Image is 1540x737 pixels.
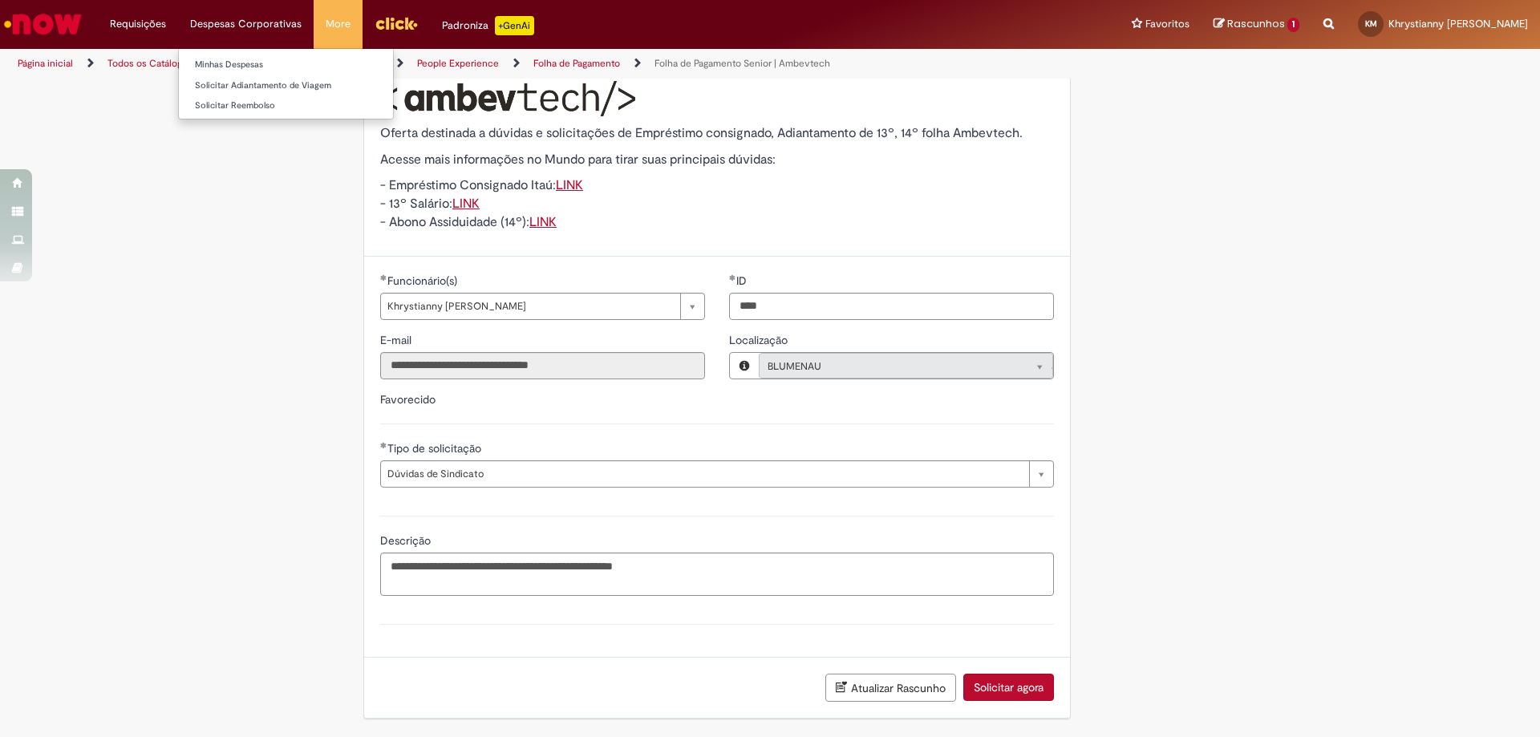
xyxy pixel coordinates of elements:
[380,332,415,348] label: Somente leitura - E-mail
[1227,16,1285,31] span: Rascunhos
[729,274,736,281] span: Obrigatório Preenchido
[190,16,302,32] span: Despesas Corporativas
[729,332,791,348] label: Somente leitura - Localização
[326,16,351,32] span: More
[442,16,534,35] div: Padroniza
[730,353,759,379] button: Localização, Visualizar este registro BLUMENAU
[380,274,387,281] span: Obrigatório Preenchido
[1145,16,1189,32] span: Favoritos
[110,16,166,32] span: Requisições
[380,553,1054,596] textarea: Descrição
[495,16,534,35] p: +GenAi
[1388,17,1528,30] span: Khrystianny [PERSON_NAME]
[533,57,620,70] a: Folha de Pagamento
[178,48,394,119] ul: Despesas Corporativas
[380,392,436,407] label: Favorecido
[380,152,776,168] span: Acesse mais informações no Mundo para tirar suas principais dúvidas:
[380,177,583,193] span: - Empréstimo Consignado Itaú:
[380,352,705,379] input: E-mail
[1214,17,1299,32] a: Rascunhos
[179,97,393,115] a: Solicitar Reembolso
[529,214,557,230] a: LINK
[768,354,1012,379] span: BLUMENAU
[380,533,434,548] span: Descrição
[380,214,557,230] span: - Abono Assiduidade (14º):
[736,273,750,288] span: ID
[2,8,84,40] img: ServiceNow
[12,49,1015,79] ul: Trilhas de página
[825,674,956,702] button: Atualizar Rascunho
[387,294,672,319] span: Khrystianny [PERSON_NAME]
[654,57,830,70] a: Folha de Pagamento Senior | Ambevtech
[452,196,480,212] a: LINK
[963,674,1054,701] button: Solicitar agora
[179,56,393,74] a: Minhas Despesas
[417,57,499,70] a: People Experience
[107,57,192,70] a: Todos os Catálogos
[1365,18,1377,29] span: KM
[380,333,415,347] span: Somente leitura - E-mail
[387,461,1021,487] span: Dúvidas de Sindicato
[759,353,1053,379] a: BLUMENAULimpar campo Localização
[729,293,1054,320] input: ID
[380,442,387,448] span: Obrigatório Preenchido
[18,57,73,70] a: Página inicial
[387,273,460,288] span: Funcionário(s)
[375,11,418,35] img: click_logo_yellow_360x200.png
[380,125,1023,141] span: Oferta destinada a dúvidas e solicitações de Empréstimo consignado, Adiantamento de 13º, 14º folh...
[387,441,484,456] span: Tipo de solicitação
[1287,18,1299,32] span: 1
[729,333,791,347] span: Localização
[556,177,583,193] a: LINK
[179,77,393,95] a: Solicitar Adiantamento de Viagem
[380,196,480,212] span: - 13º Salário:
